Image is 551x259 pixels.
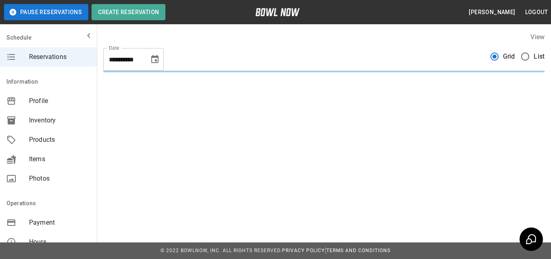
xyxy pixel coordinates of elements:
label: View [530,33,545,41]
button: Choose date, selected date is Aug 30, 2025 [147,51,163,67]
span: Profile [29,96,90,106]
span: Hours [29,237,90,247]
a: Terms and Conditions [326,248,390,253]
span: Photos [29,174,90,183]
button: [PERSON_NAME] [465,5,518,20]
span: Reservations [29,52,90,62]
button: Pause Reservations [4,4,88,20]
span: © 2022 BowlNow, Inc. All Rights Reserved. [161,248,282,253]
span: Inventory [29,116,90,125]
span: List [534,52,545,61]
button: Logout [522,5,551,20]
span: Items [29,154,90,164]
span: Grid [503,52,515,61]
span: Products [29,135,90,145]
button: Create Reservation [92,4,165,20]
span: Payment [29,218,90,227]
img: logo [255,8,300,16]
a: Privacy Policy [282,248,325,253]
